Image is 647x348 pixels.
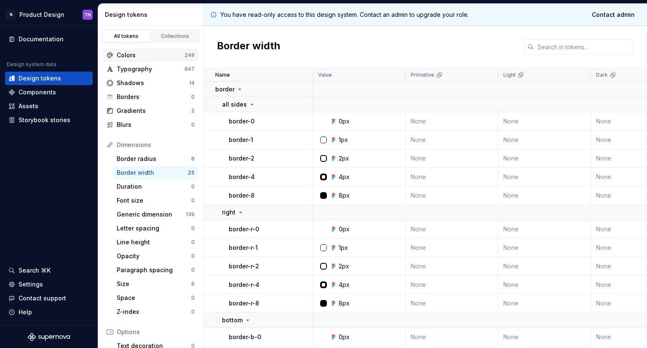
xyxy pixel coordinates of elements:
div: Letter spacing [117,224,191,233]
div: 0 [191,267,195,273]
a: Line height0 [113,236,198,249]
div: Settings [19,280,43,289]
div: Assets [19,102,38,110]
h2: Border width [217,39,281,54]
div: Help [19,308,32,316]
div: 8px [339,191,350,200]
td: None [406,257,498,276]
div: Documentation [19,35,64,43]
div: Borders [117,93,191,101]
input: Search in tokens... [534,39,634,54]
p: all sides [222,100,247,109]
p: border-r-2 [229,262,259,270]
button: Help [5,305,93,319]
div: Dimensions [117,141,195,149]
div: Design tokens [105,11,200,19]
td: None [406,220,498,238]
a: Opacity0 [113,249,198,263]
div: Components [19,88,56,96]
div: 0 [191,225,195,232]
div: 0 [191,308,195,315]
div: 8 [191,155,195,162]
div: 25 [188,169,195,176]
a: Typography847 [103,62,198,76]
button: NProduct DesignTN [2,5,96,24]
a: Colors249 [103,48,198,62]
div: Line height [117,238,191,246]
div: 14 [189,80,195,86]
p: border-r-4 [229,281,259,289]
p: border-r-1 [229,244,258,252]
td: None [498,186,591,205]
a: Paragraph spacing0 [113,263,198,277]
div: 249 [184,52,195,59]
p: border-2 [229,154,254,163]
a: Border radius8 [113,152,198,166]
div: 0 [191,183,195,190]
td: None [498,112,591,131]
td: None [498,276,591,294]
div: Product Design [19,11,64,19]
p: right [222,208,235,217]
td: None [498,168,591,186]
div: Storybook stories [19,116,70,124]
a: Storybook stories [5,113,93,127]
a: Gradients2 [103,104,198,118]
p: You have read-only access to this design system. Contact an admin to upgrade your role. [220,11,469,19]
td: None [406,328,498,346]
button: Search ⌘K [5,264,93,277]
svg: Supernova Logo [28,333,70,341]
div: Collections [154,33,196,40]
div: 847 [184,66,195,72]
a: Generic dimension139 [113,208,198,221]
p: border-4 [229,173,255,181]
a: Letter spacing0 [113,222,198,235]
a: Documentation [5,32,93,46]
div: Shadows [117,79,189,87]
p: border-b-0 [229,333,261,341]
a: Borders0 [103,90,198,104]
div: Space [117,294,191,302]
div: Gradients [117,107,191,115]
div: Design system data [7,61,56,68]
a: Z-index0 [113,305,198,319]
div: 0 [191,294,195,301]
p: Value [318,72,332,78]
p: bottom [222,316,243,324]
div: Colors [117,51,184,59]
p: Name [215,72,230,78]
p: Light [503,72,516,78]
div: Paragraph spacing [117,266,191,274]
div: TN [84,11,91,18]
div: 8px [339,299,350,308]
div: 139 [186,211,195,218]
a: Design tokens [5,72,93,85]
div: 0px [339,333,350,341]
td: None [406,149,498,168]
div: Search ⌘K [19,266,51,275]
a: Font size0 [113,194,198,207]
div: Border width [117,169,188,177]
td: None [406,168,498,186]
button: Contact support [5,292,93,305]
div: 2 [191,107,195,114]
a: Settings [5,278,93,291]
div: 0 [191,197,195,204]
td: None [406,238,498,257]
div: Font size [117,196,191,205]
div: Generic dimension [117,210,186,219]
div: Design tokens [19,74,61,83]
div: Size [117,280,191,288]
span: Contact admin [592,11,635,19]
div: Duration [117,182,191,191]
td: None [406,186,498,205]
a: Components [5,86,93,99]
td: None [498,131,591,149]
div: Typography [117,65,184,73]
div: Contact support [19,294,66,302]
p: border-1 [229,136,253,144]
p: Dark [596,72,608,78]
div: Z-index [117,308,191,316]
p: border-8 [229,191,254,200]
td: None [406,131,498,149]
